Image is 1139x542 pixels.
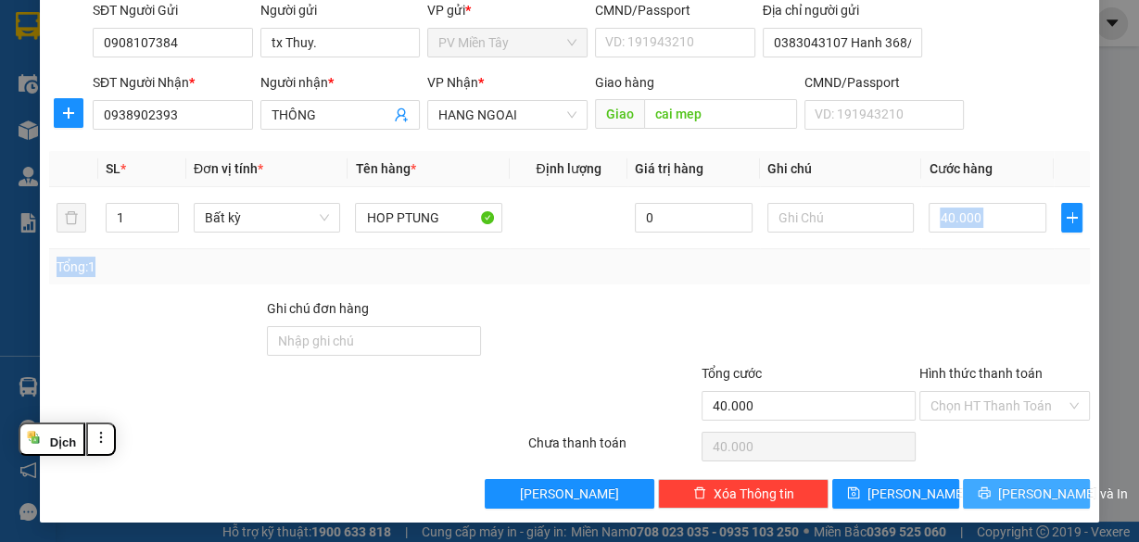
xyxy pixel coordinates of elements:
label: Ghi chú đơn hàng [267,301,369,316]
span: user-add [394,107,409,122]
input: Ghi Chú [767,203,915,233]
div: Chưa thanh toán [526,433,701,465]
span: HANG NGOAI [438,101,576,129]
span: [PERSON_NAME] [867,484,967,504]
span: Nhận: [158,18,202,37]
span: Giao hàng [595,75,654,90]
span: plus [1062,210,1082,225]
div: 0772999678 [16,108,146,131]
span: save [847,486,860,501]
div: 0908107384 [16,82,146,108]
div: Người nhận [260,72,421,93]
span: [PERSON_NAME] [158,107,370,139]
button: delete [57,203,86,233]
span: Giao [595,99,644,129]
div: tx Thuy. [16,60,146,82]
div: SĐT Người Nhận [93,72,253,93]
button: deleteXóa Thông tin [658,479,829,509]
div: 0787958917 [158,60,370,86]
div: HANG NGOAI [158,16,370,38]
span: SL [106,161,120,176]
div: CMND/Passport [804,72,965,93]
span: VP Nhận [427,75,478,90]
span: Tên hàng [355,161,415,176]
button: plus [54,98,83,128]
span: Giá trị hàng [635,161,703,176]
span: plus [55,106,82,120]
span: printer [978,486,991,501]
span: Đơn vị tính [194,161,263,176]
button: [PERSON_NAME] [485,479,655,509]
span: [PERSON_NAME] [520,484,619,504]
span: Định lượng [536,161,601,176]
button: save[PERSON_NAME] [832,479,959,509]
span: [PERSON_NAME] và In [998,484,1128,504]
input: VD: Bàn, Ghế [355,203,502,233]
input: Dọc đường [644,99,797,129]
button: printer[PERSON_NAME] và In [963,479,1090,509]
input: Địa chỉ của người gửi [763,28,923,57]
label: Hình thức thanh toán [919,366,1043,381]
span: Tổng cước [702,366,762,381]
div: PV Miền Tây [16,16,146,60]
span: delete [693,486,706,501]
span: DĐ: [158,86,185,106]
span: Bất kỳ [205,204,330,232]
input: Ghi chú đơn hàng [267,326,481,356]
span: Cước hàng [929,161,992,176]
span: Gửi: [16,18,44,37]
span: PV Miền Tây [438,29,576,57]
div: Tổng: 1 [57,257,441,277]
input: 0 [635,203,753,233]
th: Ghi chú [760,151,922,187]
div: Tin [158,38,370,60]
span: Xóa Thông tin [714,484,794,504]
button: plus [1061,203,1082,233]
